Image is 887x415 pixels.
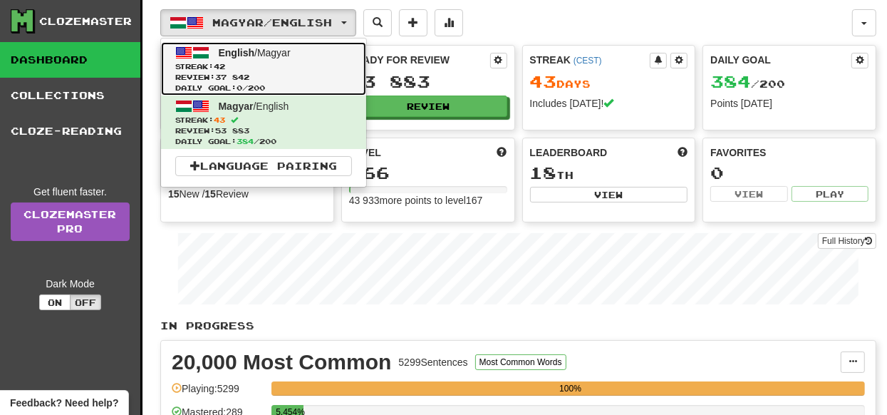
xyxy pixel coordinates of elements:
div: 43 933 more points to level 167 [349,193,507,207]
div: Includes [DATE]! [530,96,688,111]
button: Play [792,186,868,202]
div: New / Review [168,187,326,201]
div: Daily Goal [710,53,851,68]
strong: 15 [168,188,180,200]
div: Ready for Review [349,53,490,67]
button: View [710,186,787,202]
span: 43 [214,116,225,124]
span: Review: 37 842 [175,72,352,83]
span: Daily Goal: / 200 [175,136,352,147]
a: Magyar/EnglishStreak:43 Review:53 883Daily Goal:384/200 [161,96,366,149]
button: Off [70,294,101,310]
span: Streak: [175,61,352,72]
span: 43 [530,71,557,91]
button: Review [349,96,507,117]
div: Playing: 5299 [172,381,264,405]
div: Favorites [710,145,868,160]
span: Magyar / English [213,16,333,29]
p: In Progress [160,319,876,333]
span: Daily Goal: / 200 [175,83,352,93]
span: / 200 [710,78,785,90]
a: ClozemasterPro [11,203,130,241]
span: 18 [530,163,557,183]
div: 5299 Sentences [398,355,467,369]
button: Add sentence to collection [399,9,427,36]
button: Search sentences [363,9,392,36]
div: 20,000 Most Common [172,352,391,373]
span: Streak: [175,115,352,125]
span: Review: 53 883 [175,125,352,136]
button: Full History [818,233,876,249]
div: Day s [530,73,688,91]
span: / Magyar [219,47,291,58]
div: 166 [349,164,507,182]
span: Score more points to level up [497,145,507,160]
span: This week in points, UTC [678,145,688,160]
button: Magyar/English [160,9,356,36]
span: English [219,47,255,58]
a: Language Pairing [175,156,352,176]
span: Level [349,145,381,160]
button: Most Common Words [475,354,566,370]
span: 42 [214,62,225,71]
span: Magyar [219,101,254,112]
div: Clozemaster [39,14,132,29]
span: / English [219,101,289,112]
a: English/MagyarStreak:42 Review:37 842Daily Goal:0/200 [161,42,366,96]
span: 384 [237,137,254,145]
div: Points [DATE] [710,96,868,111]
span: Open feedback widget [10,396,118,410]
div: th [530,164,688,183]
div: Get fluent faster. [11,185,130,199]
strong: 15 [204,188,216,200]
span: 0 [237,83,242,92]
button: View [530,187,688,203]
div: Streak [530,53,650,67]
div: 53 883 [349,73,507,91]
button: More stats [435,9,463,36]
div: Dark Mode [11,277,130,291]
button: On [39,294,71,310]
div: 100% [276,381,865,396]
div: 0 [710,164,868,182]
span: 384 [710,71,751,91]
a: (CEST) [574,56,602,66]
span: Leaderboard [530,145,608,160]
